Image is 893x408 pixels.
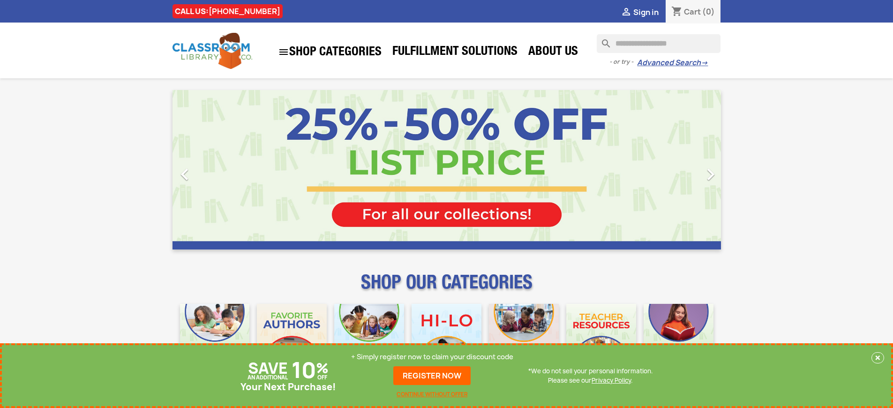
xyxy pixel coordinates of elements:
i:  [173,163,196,186]
span: Cart [684,7,701,17]
a: Next [638,90,721,249]
a: Previous [173,90,255,249]
a: SHOP CATEGORIES [273,42,386,62]
img: CLC_Dyslexia_Mobile.jpg [644,304,713,374]
i: search [597,34,608,45]
img: CLC_Phonics_And_Decodables_Mobile.jpg [334,304,404,374]
span: → [701,58,708,68]
img: CLC_HiLo_Mobile.jpg [412,304,481,374]
img: Classroom Library Company [173,33,252,69]
img: CLC_Teacher_Resources_Mobile.jpg [566,304,636,374]
i:  [621,7,632,18]
img: CLC_Bulk_Mobile.jpg [180,304,250,374]
a: About Us [524,43,583,62]
input: Search [597,34,720,53]
a: Fulfillment Solutions [388,43,522,62]
img: CLC_Fiction_Nonfiction_Mobile.jpg [489,304,559,374]
span: Sign in [633,7,659,17]
a: Advanced Search→ [637,58,708,68]
p: SHOP OUR CATEGORIES [173,280,721,296]
i:  [699,163,722,186]
a: [PHONE_NUMBER] [209,6,280,16]
span: - or try - [609,57,637,67]
img: CLC_Favorite_Authors_Mobile.jpg [257,304,327,374]
i: shopping_cart [671,7,683,18]
span: (0) [702,7,715,17]
i:  [278,46,289,58]
a:  Sign in [621,7,659,17]
ul: Carousel container [173,90,721,249]
div: CALL US: [173,4,283,18]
